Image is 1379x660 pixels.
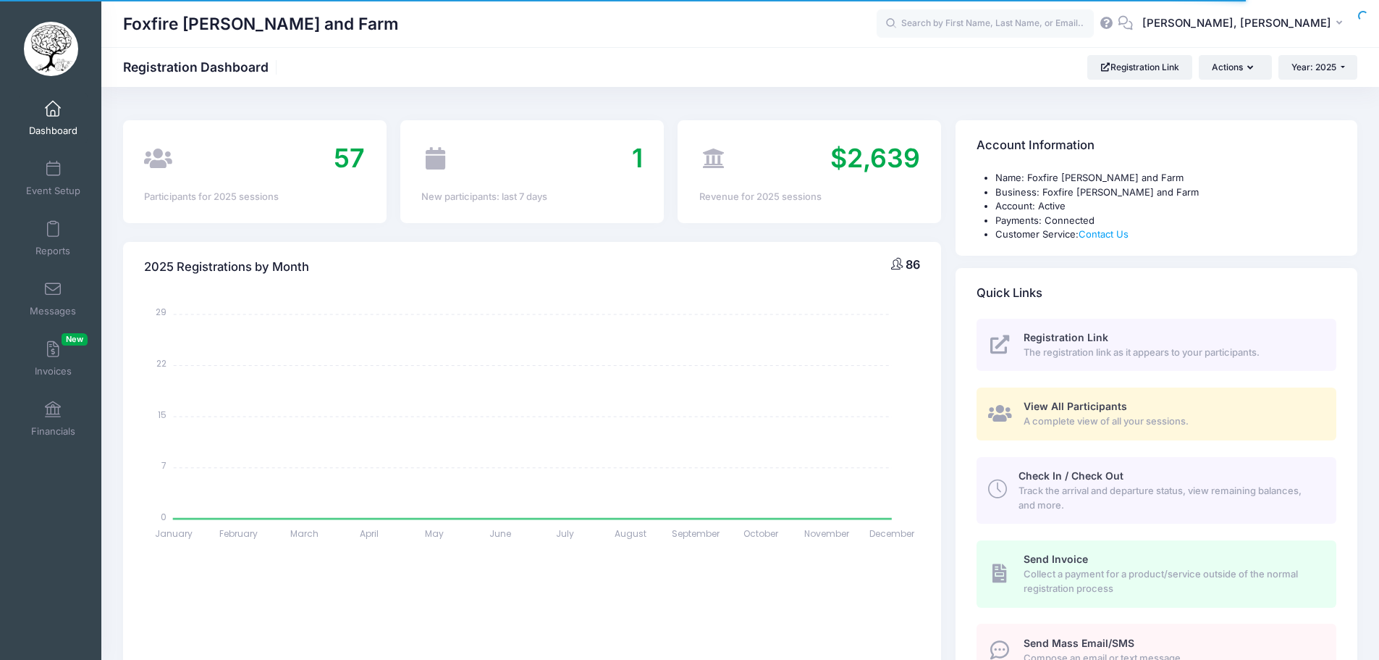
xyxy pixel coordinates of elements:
[1133,7,1357,41] button: [PERSON_NAME], [PERSON_NAME]
[995,199,1336,214] li: Account: Active
[334,142,365,174] span: 57
[426,527,444,540] tspan: May
[977,540,1336,607] a: Send Invoice Collect a payment for a product/service outside of the normal registration process
[35,365,72,377] span: Invoices
[995,227,1336,242] li: Customer Service:
[31,425,75,438] span: Financials
[220,527,258,540] tspan: February
[19,333,88,384] a: InvoicesNew
[1142,15,1331,31] span: [PERSON_NAME], [PERSON_NAME]
[161,459,166,472] tspan: 7
[1278,55,1357,80] button: Year: 2025
[30,305,76,317] span: Messages
[1024,400,1127,412] span: View All Participants
[1019,469,1123,482] span: Check In / Check Out
[19,213,88,264] a: Reports
[62,333,88,346] span: New
[672,527,720,540] tspan: September
[19,93,88,143] a: Dashboard
[156,306,166,318] tspan: 29
[26,185,80,197] span: Event Setup
[123,59,281,75] h1: Registration Dashboard
[830,142,920,174] span: $2,639
[123,7,398,41] h1: Foxfire [PERSON_NAME] and Farm
[995,185,1336,200] li: Business: Foxfire [PERSON_NAME] and Farm
[1024,637,1134,649] span: Send Mass Email/SMS
[877,9,1094,38] input: Search by First Name, Last Name, or Email...
[632,142,643,174] span: 1
[557,527,575,540] tspan: July
[19,393,88,444] a: Financials
[1087,55,1192,80] a: Registration Link
[995,171,1336,185] li: Name: Foxfire [PERSON_NAME] and Farm
[19,273,88,324] a: Messages
[977,457,1336,524] a: Check In / Check Out Track the arrival and departure status, view remaining balances, and more.
[155,527,193,540] tspan: January
[158,408,166,420] tspan: 15
[1024,553,1088,565] span: Send Invoice
[19,153,88,204] a: Event Setup
[1024,331,1108,343] span: Registration Link
[977,319,1336,372] a: Registration Link The registration link as it appears to your participants.
[489,527,511,540] tspan: June
[744,527,780,540] tspan: October
[161,510,166,522] tspan: 0
[1019,484,1320,512] span: Track the arrival and departure status, view remaining balances, and more.
[977,125,1095,167] h4: Account Information
[421,190,642,204] div: New participants: last 7 days
[1291,62,1336,72] span: Year: 2025
[1024,346,1320,360] span: The registration link as it appears to your participants.
[977,388,1336,440] a: View All Participants A complete view of all your sessions.
[1024,414,1320,429] span: A complete view of all your sessions.
[906,257,920,272] span: 86
[156,357,166,369] tspan: 22
[24,22,78,76] img: Foxfire Woods and Farm
[869,527,915,540] tspan: December
[977,272,1042,314] h4: Quick Links
[29,125,77,137] span: Dashboard
[1024,567,1320,596] span: Collect a payment for a product/service outside of the normal registration process
[290,527,319,540] tspan: March
[995,214,1336,228] li: Payments: Connected
[144,246,309,288] h4: 2025 Registrations by Month
[1079,228,1129,240] a: Contact Us
[804,527,850,540] tspan: November
[615,527,646,540] tspan: August
[360,527,379,540] tspan: April
[144,190,365,204] div: Participants for 2025 sessions
[1199,55,1271,80] button: Actions
[35,245,70,257] span: Reports
[699,190,920,204] div: Revenue for 2025 sessions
